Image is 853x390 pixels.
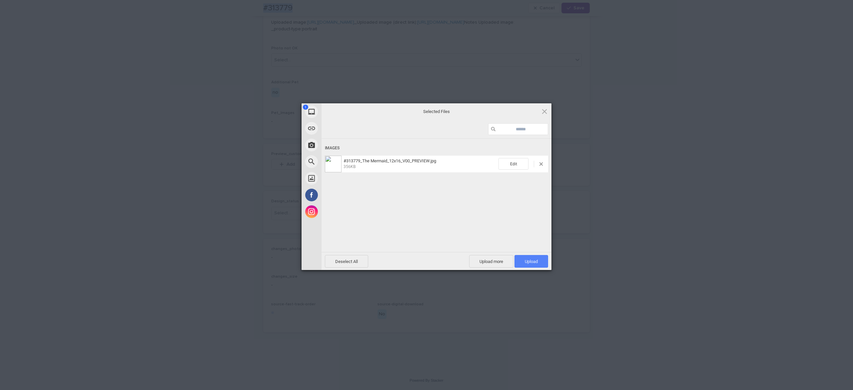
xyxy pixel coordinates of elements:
[302,137,382,153] div: Take Photo
[342,158,498,169] span: #313779_The Mermaid_12x16_V00_PREVIEW.jpg
[302,170,382,187] div: Unsplash
[514,255,548,268] span: Upload
[325,142,548,154] div: Images
[325,255,368,268] span: Deselect All
[302,120,382,137] div: Link (URL)
[498,158,528,170] span: Edit
[370,109,503,115] span: Selected Files
[469,255,513,268] span: Upload more
[525,259,538,264] span: Upload
[541,108,548,115] span: Click here or hit ESC to close picker
[302,153,382,170] div: Web Search
[344,158,436,163] span: #313779_The Mermaid_12x16_V00_PREVIEW.jpg
[302,103,382,120] div: My Device
[325,156,342,172] img: b0f6dce7-b470-4780-aa70-5accca798381
[302,203,382,220] div: Instagram
[302,187,382,203] div: Facebook
[344,164,356,169] span: 356KB
[303,105,308,110] span: 1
